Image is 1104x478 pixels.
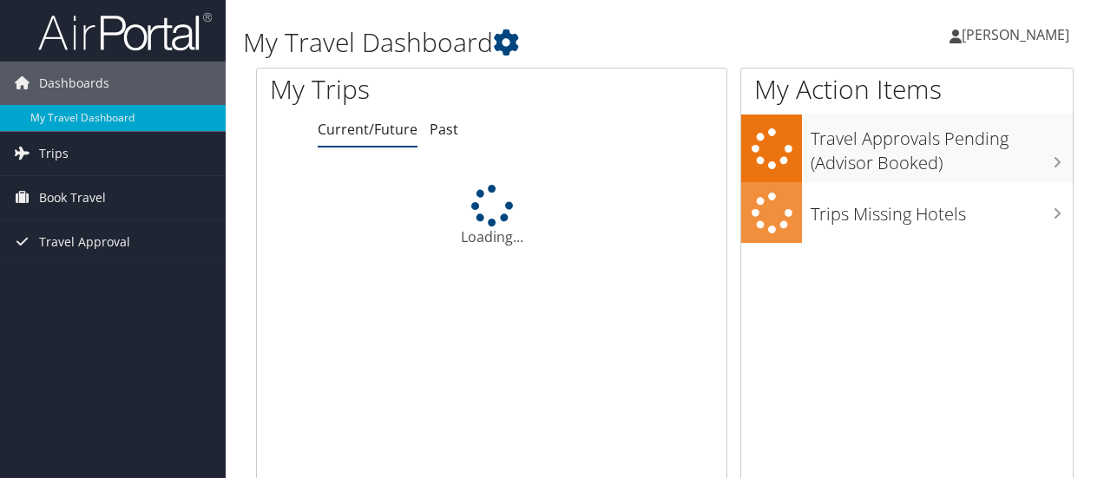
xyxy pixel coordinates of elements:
a: Past [430,120,458,139]
a: Trips Missing Hotels [741,182,1073,244]
h1: My Travel Dashboard [243,24,805,61]
h1: My Action Items [741,71,1073,108]
span: Book Travel [39,176,106,219]
h1: My Trips [270,71,518,108]
a: Current/Future [318,120,417,139]
span: Dashboards [39,62,109,105]
h3: Travel Approvals Pending (Advisor Booked) [811,118,1073,175]
h3: Trips Missing Hotels [811,193,1073,226]
img: airportal-logo.png [38,11,212,52]
span: [PERSON_NAME] [962,25,1069,44]
div: Loading... [257,185,726,247]
a: [PERSON_NAME] [950,9,1087,61]
span: Travel Approval [39,220,130,264]
a: Travel Approvals Pending (Advisor Booked) [741,115,1073,181]
span: Trips [39,132,69,175]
